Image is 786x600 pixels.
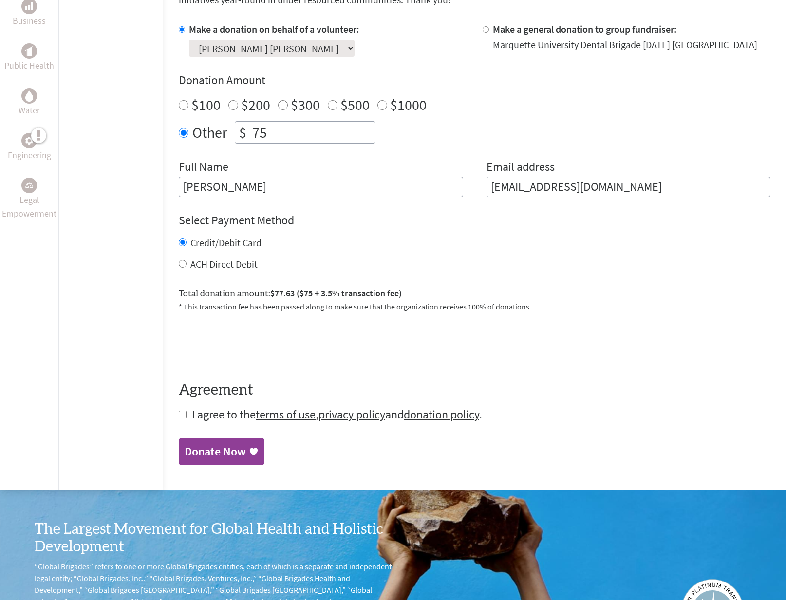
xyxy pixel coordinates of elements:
[256,407,316,422] a: terms of use
[493,38,757,52] div: Marquette University Dental Brigade [DATE] [GEOGRAPHIC_DATA]
[4,43,54,73] a: Public HealthPublic Health
[4,59,54,73] p: Public Health
[185,444,246,459] div: Donate Now
[179,438,264,465] a: Donate Now
[318,407,385,422] a: privacy policy
[21,43,37,59] div: Public Health
[179,301,770,312] p: * This transaction fee has been passed along to make sure that the organization receives 100% of ...
[2,193,56,220] p: Legal Empowerment
[179,324,327,362] iframe: reCAPTCHA
[13,14,46,28] p: Business
[179,177,463,197] input: Enter Full Name
[192,121,227,144] label: Other
[179,159,228,177] label: Full Name
[21,178,37,193] div: Legal Empowerment
[191,95,221,114] label: $100
[8,148,51,162] p: Engineering
[179,73,770,88] h4: Donation Amount
[190,258,258,270] label: ACH Direct Debit
[487,177,771,197] input: Your Email
[192,407,482,422] span: I agree to the , and .
[21,133,37,148] div: Engineering
[291,95,320,114] label: $300
[241,95,270,114] label: $200
[19,88,40,117] a: WaterWater
[190,236,262,249] label: Credit/Debit Card
[21,88,37,104] div: Water
[390,95,427,114] label: $1000
[270,288,402,299] span: $77.63 ($75 + 3.5% transaction fee)
[189,23,359,35] label: Make a donation on behalf of a volunteer:
[493,23,677,35] label: Make a general donation to group fundraiser:
[179,382,770,399] h4: Agreement
[25,137,33,145] img: Engineering
[179,287,402,301] label: Total donation amount:
[25,2,33,10] img: Business
[8,133,51,162] a: EngineeringEngineering
[250,122,375,143] input: Enter Amount
[35,521,393,556] h3: The Largest Movement for Global Health and Holistic Development
[235,122,250,143] div: $
[25,90,33,101] img: Water
[19,104,40,117] p: Water
[179,213,770,228] h4: Select Payment Method
[487,159,555,177] label: Email address
[404,407,479,422] a: donation policy
[25,182,33,188] img: Legal Empowerment
[340,95,370,114] label: $500
[25,46,33,56] img: Public Health
[2,178,56,220] a: Legal EmpowermentLegal Empowerment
